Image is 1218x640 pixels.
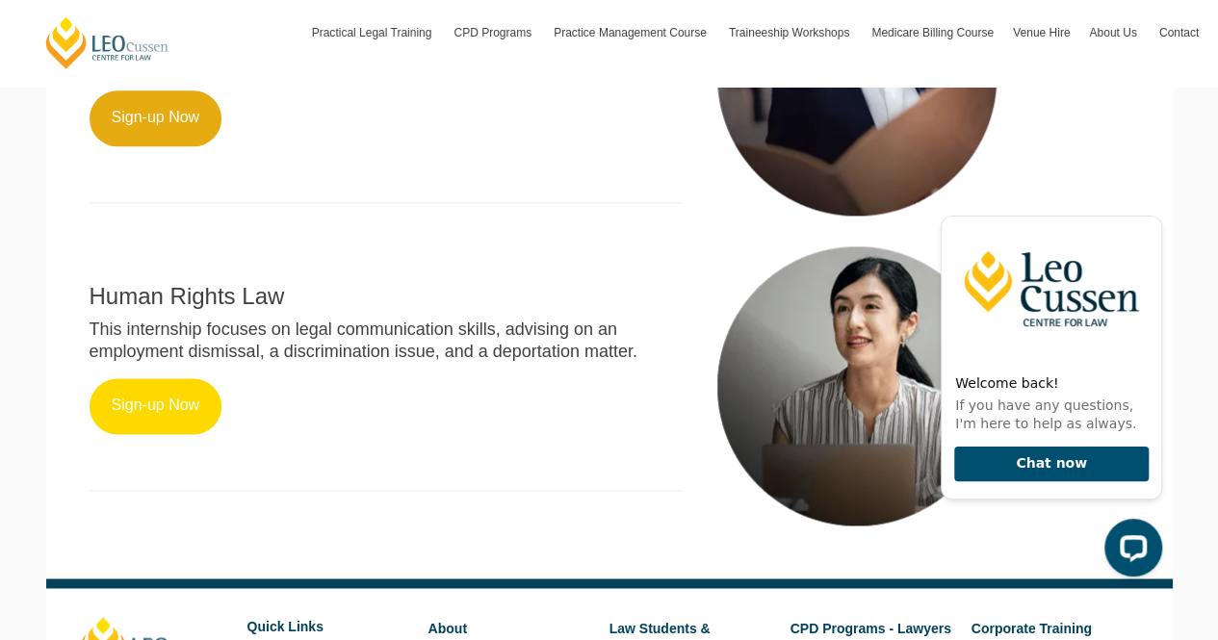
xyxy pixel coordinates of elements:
[1079,5,1149,61] a: About Us
[247,620,414,634] h6: Quick Links
[90,378,222,434] a: Sign-up Now
[862,5,1003,61] a: Medicare Billing Course
[1003,5,1079,61] a: Venue Hire
[90,319,684,364] p: This internship focuses on legal communication skills, advising on an employment dismissal, a dis...
[719,5,862,61] a: Traineeship Workshops
[90,90,222,146] a: Sign-up Now
[1150,5,1208,61] a: Contact
[444,5,544,61] a: CPD Programs
[925,181,1170,592] iframe: LiveChat chat widget
[544,5,719,61] a: Practice Management Course
[90,284,684,309] h2: Human Rights Law
[302,5,445,61] a: Practical Legal Training
[428,621,467,636] a: About
[43,15,171,70] a: [PERSON_NAME] Centre for Law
